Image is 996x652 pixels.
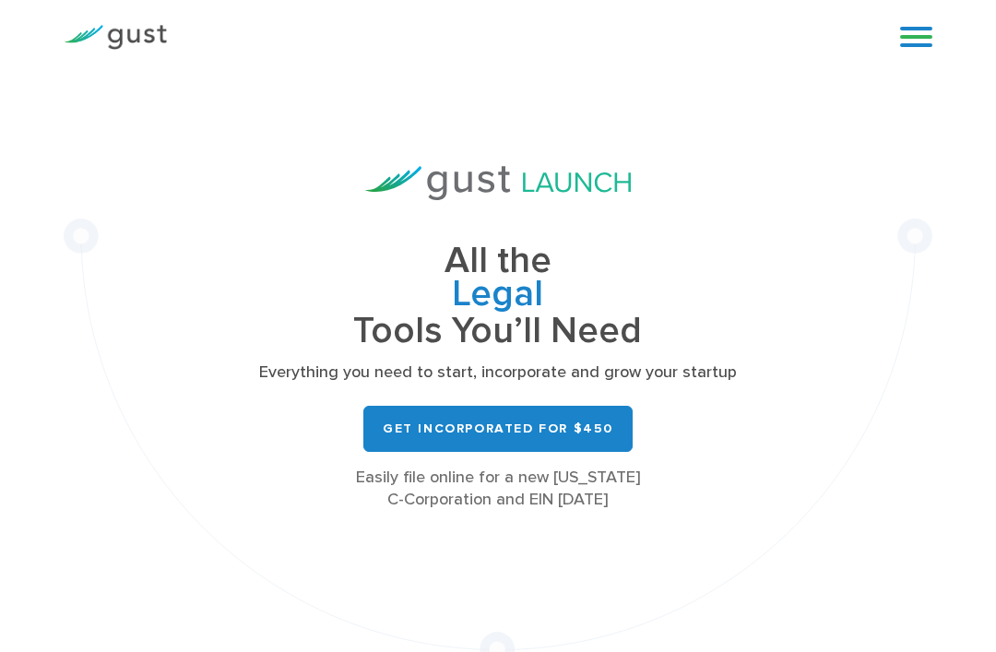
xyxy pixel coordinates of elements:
[194,362,801,384] p: Everything you need to start, incorporate and grow your startup
[365,166,631,200] img: Gust Launch Logo
[194,244,801,349] h1: All the Tools You’ll Need
[64,25,167,50] img: Gust Logo
[363,406,633,452] a: Get Incorporated for $450
[194,467,801,511] div: Easily file online for a new [US_STATE] C-Corporation and EIN [DATE]
[194,278,801,314] span: Legal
